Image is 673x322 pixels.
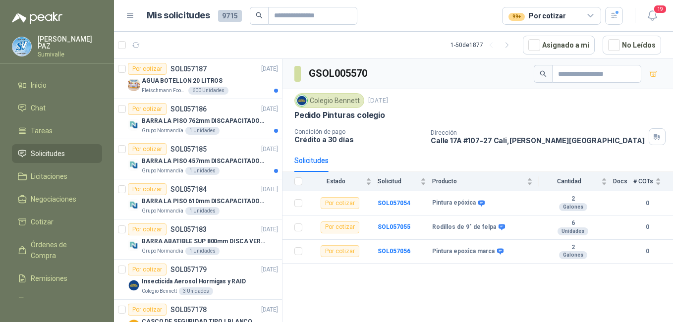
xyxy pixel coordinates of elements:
[170,306,207,313] p: SOL057178
[114,59,282,99] a: Por cotizarSOL057187[DATE] Company LogoAGUA BOTELLON 20 LITROSFleischmann Foods S.A.600 Unidades
[142,237,265,246] p: BARRA ABATIBLE SUP 800mm DISCA VERT SOCO
[261,145,278,154] p: [DATE]
[643,7,661,25] button: 19
[128,239,140,251] img: Company Logo
[185,207,220,215] div: 1 Unidades
[450,37,515,53] div: 1 - 50 de 1877
[170,186,207,193] p: SOL057184
[142,116,265,126] p: BARRA LA PISO 762mm DISCAPACITADOS SOCO
[294,128,423,135] p: Condición de pago
[128,199,140,211] img: Company Logo
[368,96,388,106] p: [DATE]
[31,171,67,182] span: Licitaciones
[12,292,102,311] a: Configuración
[653,4,667,14] span: 19
[12,12,62,24] img: Logo peakr
[12,213,102,231] a: Cotizar
[31,194,76,205] span: Negociaciones
[142,207,183,215] p: Grupo Normandía
[12,190,102,209] a: Negociaciones
[185,127,220,135] div: 1 Unidades
[539,172,613,191] th: Cantidad
[12,76,102,95] a: Inicio
[261,265,278,274] p: [DATE]
[12,99,102,117] a: Chat
[142,167,183,175] p: Grupo Normandía
[38,52,102,57] p: Sumivalle
[188,87,228,95] div: 600 Unidades
[31,239,93,261] span: Órdenes de Compra
[170,146,207,153] p: SOL057185
[185,167,220,175] div: 1 Unidades
[613,172,633,191] th: Docs
[633,222,661,232] b: 0
[432,172,539,191] th: Producto
[128,63,167,75] div: Por cotizar
[142,277,246,286] p: Insecticida Aerosol Hormigas y RAID
[294,93,364,108] div: Colegio Bennett
[432,178,525,185] span: Producto
[633,247,661,256] b: 0
[31,125,53,136] span: Tareas
[261,225,278,234] p: [DATE]
[128,79,140,91] img: Company Logo
[170,266,207,273] p: SOL057179
[261,64,278,74] p: [DATE]
[142,287,177,295] p: Colegio Bennett
[378,223,410,230] b: SOL057055
[218,10,242,22] span: 9715
[142,247,183,255] p: Grupo Normandía
[31,296,74,307] span: Configuración
[12,121,102,140] a: Tareas
[559,203,587,211] div: Galones
[114,99,282,139] a: Por cotizarSOL057186[DATE] Company LogoBARRA LA PISO 762mm DISCAPACITADOS SOCOGrupo Normandía1 Un...
[523,36,595,54] button: Asignado a mi
[12,167,102,186] a: Licitaciones
[431,136,645,145] p: Calle 17A #107-27 Cali , [PERSON_NAME][GEOGRAPHIC_DATA]
[378,248,410,255] a: SOL057056
[128,143,167,155] div: Por cotizar
[432,199,476,207] b: Pintura epóxica
[558,227,588,235] div: Unidades
[185,247,220,255] div: 1 Unidades
[142,197,265,206] p: BARRA LA PISO 610mm DISCAPACITADOS SOCO
[633,178,653,185] span: # COTs
[603,36,661,54] button: No Leídos
[114,260,282,300] a: Por cotizarSOL057179[DATE] Company LogoInsecticida Aerosol Hormigas y RAIDColegio Bennett3 Unidades
[432,248,495,256] b: Pintura epoxica marca
[633,199,661,208] b: 0
[539,219,607,227] b: 6
[31,216,54,227] span: Cotizar
[31,80,47,91] span: Inicio
[31,148,65,159] span: Solicitudes
[508,13,525,21] div: 99+
[294,155,329,166] div: Solicitudes
[142,127,183,135] p: Grupo Normandía
[142,76,223,86] p: AGUA BOTELLON 20 LITROS
[539,244,607,252] b: 2
[308,172,378,191] th: Estado
[142,87,186,95] p: Fleischmann Foods S.A.
[294,135,423,144] p: Crédito a 30 días
[170,226,207,233] p: SOL057183
[114,179,282,219] a: Por cotizarSOL057184[DATE] Company LogoBARRA LA PISO 610mm DISCAPACITADOS SOCOGrupo Normandía1 Un...
[12,37,31,56] img: Company Logo
[540,70,547,77] span: search
[261,185,278,194] p: [DATE]
[12,269,102,288] a: Remisiones
[261,305,278,315] p: [DATE]
[261,105,278,114] p: [DATE]
[378,178,418,185] span: Solicitud
[539,178,599,185] span: Cantidad
[114,219,282,260] a: Por cotizarSOL057183[DATE] Company LogoBARRA ABATIBLE SUP 800mm DISCA VERT SOCOGrupo Normandía1 U...
[431,129,645,136] p: Dirección
[12,144,102,163] a: Solicitudes
[31,103,46,113] span: Chat
[378,200,410,207] a: SOL057054
[378,172,432,191] th: Solicitud
[633,172,673,191] th: # COTs
[128,119,140,131] img: Company Logo
[147,8,210,23] h1: Mis solicitudes
[142,157,265,166] p: BARRA LA PISO 457mm DISCAPACITADOS SOCO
